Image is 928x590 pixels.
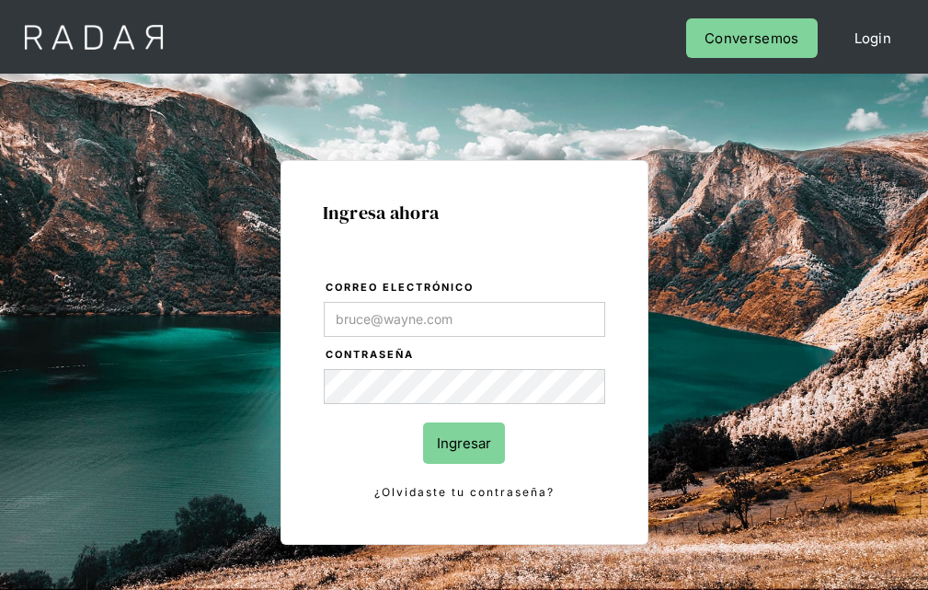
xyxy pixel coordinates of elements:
a: Login [836,18,911,58]
input: bruce@wayne.com [324,302,605,337]
label: Contraseña [326,346,605,364]
h1: Ingresa ahora [323,202,606,223]
input: Ingresar [423,422,505,464]
a: ¿Olvidaste tu contraseña? [324,482,605,503]
a: Conversemos [686,18,817,58]
form: Login Form [323,278,606,503]
label: Correo electrónico [326,279,605,297]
